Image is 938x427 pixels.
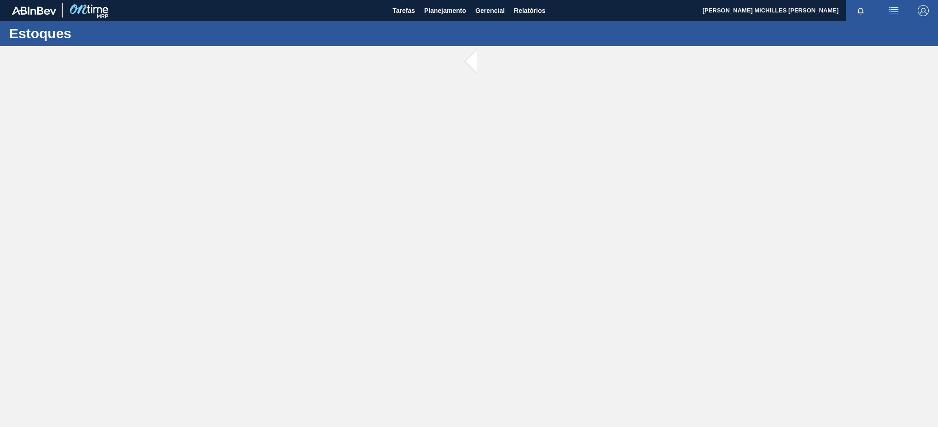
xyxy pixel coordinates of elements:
[9,28,173,39] h1: Estoques
[475,5,505,16] span: Gerencial
[888,5,899,16] img: userActions
[392,5,415,16] span: Tarefas
[918,5,929,16] img: Logout
[846,4,875,17] button: Notificações
[424,5,466,16] span: Planejamento
[514,5,545,16] span: Relatórios
[12,6,56,15] img: TNhmsLtSVTkK8tSr43FrP2fwEKptu5GPRR3wAAAABJRU5ErkJggg==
